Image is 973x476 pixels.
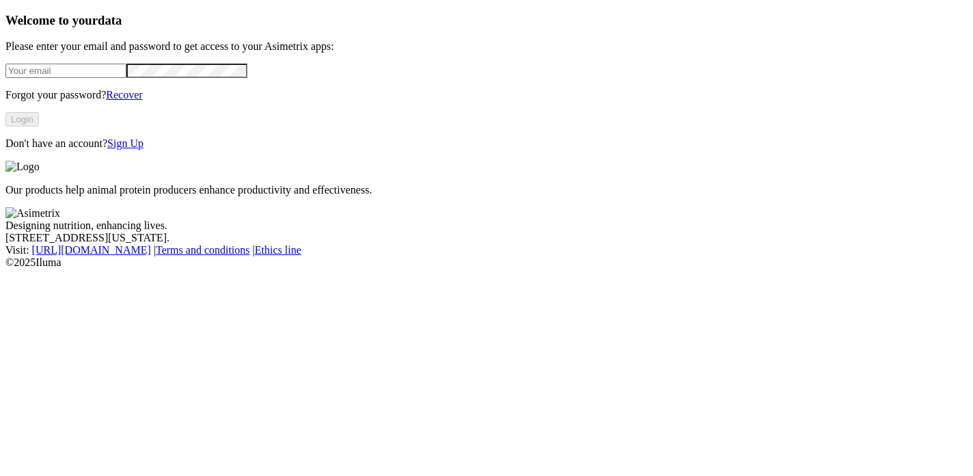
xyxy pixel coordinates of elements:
[5,184,968,196] p: Our products help animal protein producers enhance productivity and effectiveness.
[5,13,968,28] h3: Welcome to your
[106,89,142,101] a: Recover
[5,40,968,53] p: Please enter your email and password to get access to your Asimetrix apps:
[5,256,968,269] div: © 2025 Iluma
[5,161,40,173] img: Logo
[5,244,968,256] div: Visit : | |
[5,64,126,78] input: Your email
[5,89,968,101] p: Forgot your password?
[255,244,301,256] a: Ethics line
[107,137,143,149] a: Sign Up
[156,244,250,256] a: Terms and conditions
[5,232,968,244] div: [STREET_ADDRESS][US_STATE].
[5,112,39,127] button: Login
[5,220,968,232] div: Designing nutrition, enhancing lives.
[98,13,122,27] span: data
[5,207,60,220] img: Asimetrix
[5,137,968,150] p: Don't have an account?
[32,244,151,256] a: [URL][DOMAIN_NAME]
